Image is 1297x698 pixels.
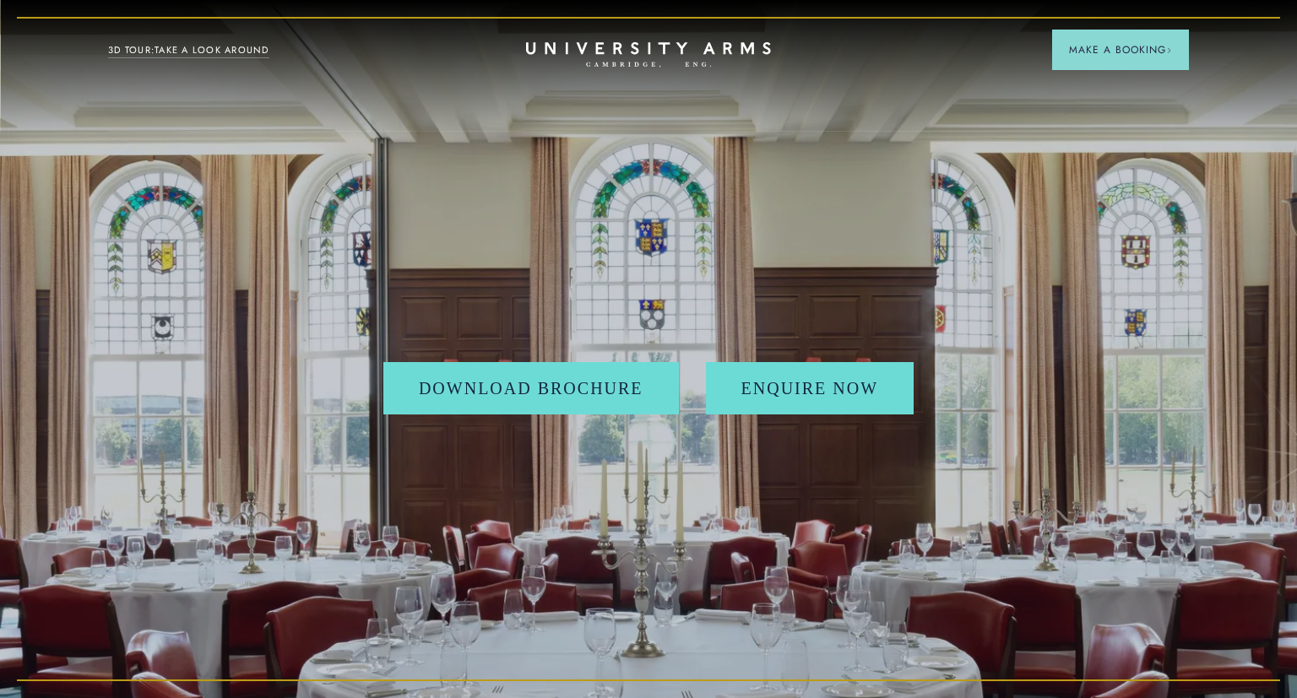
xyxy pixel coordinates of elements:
[1052,30,1189,70] button: Make a BookingArrow icon
[383,362,679,414] a: Download Brochure
[108,43,269,58] a: 3D TOUR:TAKE A LOOK AROUND
[706,362,914,414] a: Enquire Now
[526,42,771,68] a: Home
[1069,42,1172,57] span: Make a Booking
[1166,47,1172,53] img: Arrow icon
